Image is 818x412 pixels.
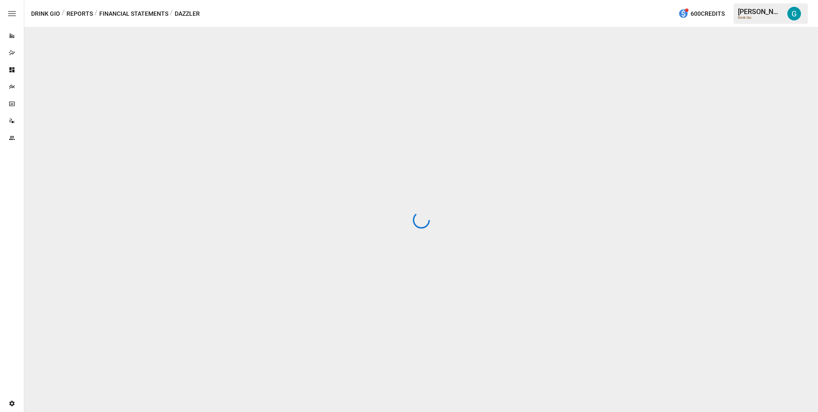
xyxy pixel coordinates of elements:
[170,9,173,19] div: /
[31,9,60,19] button: Drink Gio
[782,2,806,26] button: Gavin Acres
[691,9,725,19] span: 600 Credits
[99,9,168,19] button: Financial Statements
[62,9,65,19] div: /
[738,8,782,16] div: [PERSON_NAME]
[675,6,728,22] button: 600Credits
[787,7,801,20] img: Gavin Acres
[95,9,98,19] div: /
[66,9,93,19] button: Reports
[738,16,782,20] div: Drink Gio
